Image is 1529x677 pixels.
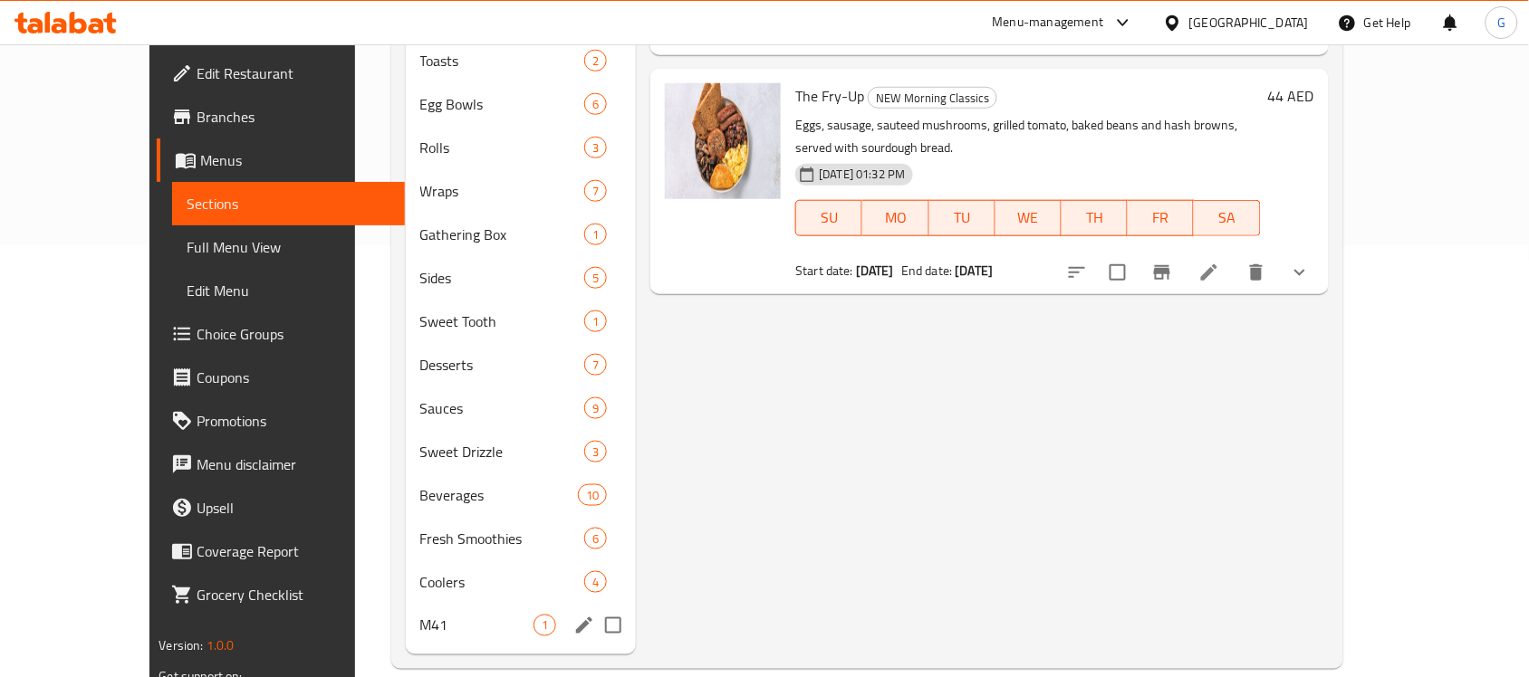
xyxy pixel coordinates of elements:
div: items [584,441,607,462]
span: Grocery Checklist [197,584,390,605]
button: Branch-specific-item [1140,251,1184,294]
a: Menu disclaimer [157,443,405,486]
span: Menus [200,149,390,171]
span: M41 [420,615,534,636]
div: Sauces9 [406,386,637,430]
span: 1 [585,226,606,243]
span: Wraps [420,180,585,202]
span: Desserts [420,354,585,376]
div: M411edit [406,604,637,647]
span: FR [1135,205,1187,231]
div: Coolers4 [406,560,637,604]
span: Upsell [197,497,390,519]
button: TU [929,200,995,236]
span: 2 [585,52,606,70]
span: Toasts [420,50,585,72]
span: 3 [585,443,606,461]
span: Start date: [795,259,853,282]
span: Edit Menu [187,280,390,301]
div: Toasts2 [406,39,637,82]
span: MO [870,205,921,231]
span: TU [937,205,988,231]
span: Sweet Drizzle [420,441,585,462]
span: Promotions [197,410,390,432]
div: Desserts7 [406,343,637,386]
a: Menus [157,138,405,182]
span: Coolers [420,571,585,593]
span: 7 [585,183,606,200]
button: delete [1235,251,1278,294]
a: Promotions [157,399,405,443]
span: Sweet Tooth [420,310,585,332]
span: Menu disclaimer [197,453,390,475]
div: items [584,354,607,376]
div: Beverages10 [406,473,637,517]
button: SU [795,200,862,236]
a: Edit Restaurant [157,52,405,95]
span: Coverage Report [197,540,390,562]
button: edit [571,612,598,639]
div: items [584,528,607,549]
div: items [584,180,607,202]
span: The Fry-Up [795,82,864,110]
div: items [584,571,607,593]
button: sort-choices [1055,251,1099,294]
span: WE [1003,205,1054,231]
b: [DATE] [956,259,994,282]
span: Select to update [1099,253,1137,291]
span: Coupons [197,367,390,388]
span: Full Menu View [187,236,390,258]
span: SA [1201,205,1253,231]
span: Choice Groups [197,323,390,345]
span: 3 [585,139,606,157]
div: Egg Bowls6 [406,82,637,126]
a: Edit Menu [172,269,405,312]
span: SU [803,205,855,231]
span: Sauces [420,397,585,419]
div: items [584,50,607,72]
div: items [584,397,607,419]
span: Branches [197,106,390,128]
a: Branches [157,95,405,138]
a: Edit menu item [1198,262,1220,283]
button: show more [1278,251,1322,294]
span: 1 [585,313,606,330]
span: NEW Morning Classics [869,88,996,109]
div: Fresh Smoothies [420,528,585,549]
div: Wraps7 [406,169,637,213]
img: The Fry-Up [665,83,781,199]
p: Eggs, sausage, sauteed mushrooms, grilled tomato, baked beans and hash browns, served with sourdo... [795,114,1260,159]
button: FR [1128,200,1194,236]
span: End date: [901,259,952,282]
a: Coupons [157,356,405,399]
span: Gathering Box [420,224,585,245]
a: Full Menu View [172,225,405,269]
span: Sections [187,193,390,215]
div: Sides5 [406,256,637,300]
span: 10 [579,487,606,504]
span: G [1497,13,1505,33]
span: 9 [585,400,606,417]
div: Gathering Box1 [406,213,637,256]
a: Choice Groups [157,312,405,356]
button: SA [1194,200,1260,236]
div: items [584,267,607,289]
div: Sweet Tooth1 [406,300,637,343]
div: Fresh Smoothies6 [406,517,637,560]
span: Beverages [420,484,578,506]
span: Egg Bowls [420,93,585,115]
span: Rolls [420,137,585,158]
span: 6 [585,96,606,113]
h6: 44 AED [1268,83,1314,109]
div: NEW Morning Classics [868,87,997,109]
span: Sides [420,267,585,289]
